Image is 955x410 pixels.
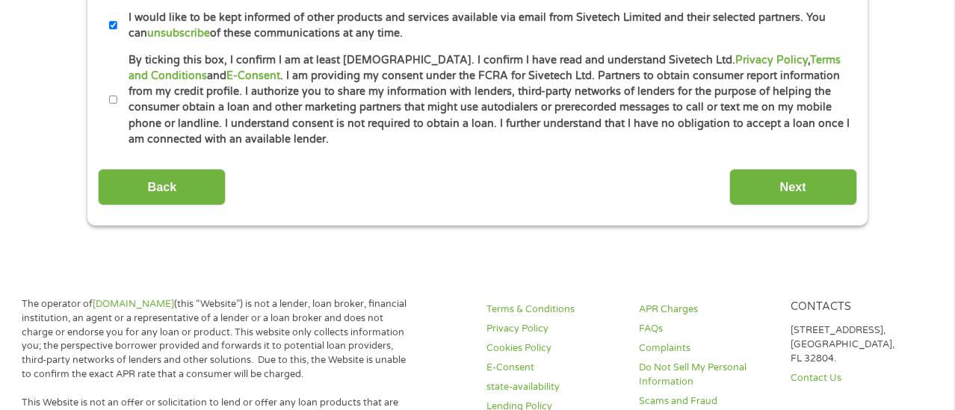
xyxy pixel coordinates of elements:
a: Terms and Conditions [129,54,841,82]
a: Contact Us [791,371,924,385]
h4: Contacts [791,300,924,314]
a: Do Not Sell My Personal Information [639,361,773,389]
p: [STREET_ADDRESS], [GEOGRAPHIC_DATA], FL 32804. [791,323,924,366]
input: Back [98,169,226,205]
label: I would like to be kept informed of other products and services available via email from Sivetech... [117,10,850,42]
a: Complaints [639,341,773,355]
a: APR Charges [639,302,773,317]
a: E-Consent [226,69,280,82]
a: Privacy Policy [735,54,808,66]
p: The operator of (this “Website”) is not a lender, loan broker, financial institution, an agent or... [22,297,410,382]
input: Next [729,169,857,205]
a: E-Consent [486,361,620,375]
a: Privacy Policy [486,322,620,336]
a: [DOMAIN_NAME] [93,298,174,310]
a: Terms & Conditions [486,302,620,317]
a: FAQs [639,322,773,336]
label: By ticking this box, I confirm I am at least [DEMOGRAPHIC_DATA]. I confirm I have read and unders... [117,52,850,148]
a: state-availability [486,380,620,394]
a: Scams and Fraud [639,394,773,409]
a: unsubscribe [147,27,210,40]
a: Cookies Policy [486,341,620,355]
